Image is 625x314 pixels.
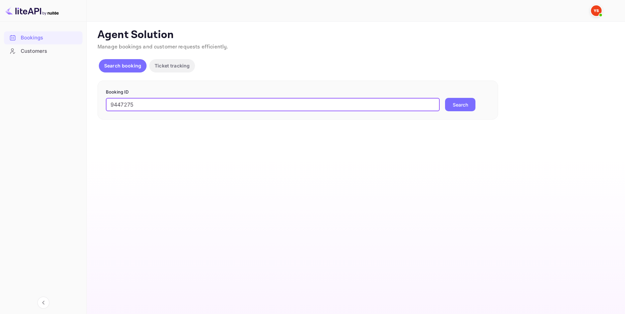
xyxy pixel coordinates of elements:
[155,62,190,69] p: Ticket tracking
[104,62,141,69] p: Search booking
[21,47,79,55] div: Customers
[97,43,228,50] span: Manage bookings and customer requests efficiently.
[106,98,440,111] input: Enter Booking ID (e.g., 63782194)
[445,98,475,111] button: Search
[5,5,59,16] img: LiteAPI logo
[4,31,82,44] a: Bookings
[21,34,79,42] div: Bookings
[4,45,82,57] a: Customers
[4,45,82,58] div: Customers
[591,5,602,16] img: Yandex Support
[97,28,613,42] p: Agent Solution
[106,89,490,96] p: Booking ID
[37,297,49,309] button: Collapse navigation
